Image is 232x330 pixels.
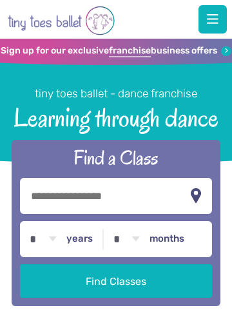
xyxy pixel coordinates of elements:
button: Find Classes [20,264,212,298]
small: tiny toes ballet - dance franchise [35,87,197,100]
a: Sign up for our exclusivefranchisebusiness offers [1,45,231,57]
span: Learning through dance [14,102,218,133]
strong: franchise [109,45,151,57]
label: years [66,233,93,245]
label: months [150,233,184,245]
img: tiny toes ballet [8,3,115,39]
h2: Find a Class [20,145,212,171]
